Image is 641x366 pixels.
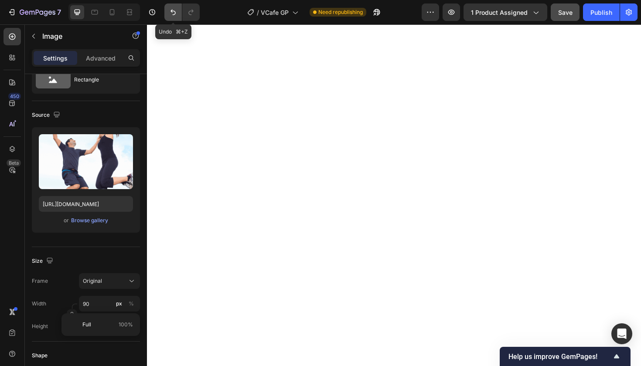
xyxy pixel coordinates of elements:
div: Browse gallery [71,217,108,224]
label: Width [32,300,46,308]
span: Save [558,9,573,16]
div: Undo/Redo [164,3,200,21]
div: 450 [8,93,21,100]
div: Open Intercom Messenger [611,323,632,344]
div: Publish [590,8,612,17]
label: Height [32,322,48,330]
span: Need republishing [318,8,363,16]
input: https://example.com/image.jpg [39,196,133,212]
button: Publish [583,3,620,21]
button: 7 [3,3,65,21]
p: Image [42,31,116,41]
label: Frame [32,277,48,285]
img: preview-image [39,134,133,189]
div: Shape [32,352,48,359]
span: Original [83,277,102,285]
div: % [129,300,134,308]
input: px% [79,296,140,312]
div: px [116,300,122,308]
p: Settings [43,54,68,63]
button: px [126,298,136,309]
div: Source [32,109,62,121]
button: Show survey - Help us improve GemPages! [508,351,622,362]
div: Size [32,255,55,267]
span: 1 product assigned [471,8,528,17]
button: 1 product assigned [464,3,547,21]
p: Advanced [86,54,116,63]
div: Rectangle [74,70,127,90]
div: Beta [7,159,21,166]
button: Save [551,3,580,21]
p: 7 [57,7,61,17]
iframe: Design area [147,24,641,366]
span: or [64,215,69,226]
button: Original [79,273,140,289]
span: / [257,8,259,17]
button: % [114,298,124,309]
span: Help us improve GemPages! [508,352,611,361]
span: VCafe GP [261,8,289,17]
button: Browse gallery [71,216,109,225]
